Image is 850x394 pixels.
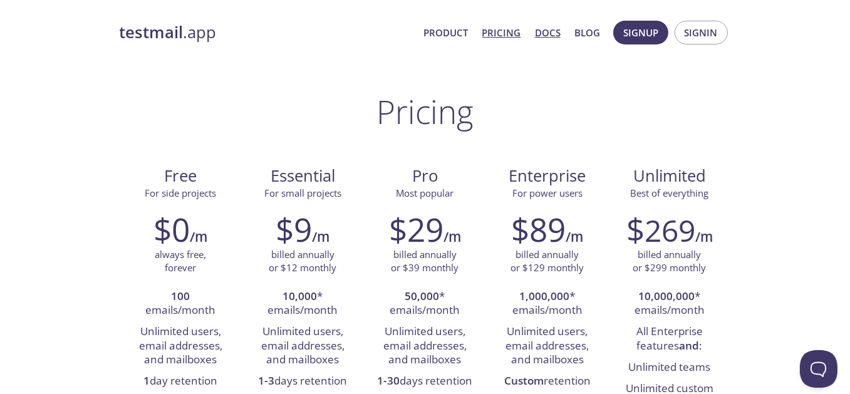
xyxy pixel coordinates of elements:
[129,321,232,371] li: Unlimited users, email addresses, and mailboxes
[633,165,706,187] span: Unlimited
[389,210,443,248] h2: $29
[252,165,354,187] span: Essential
[258,373,274,388] strong: 1-3
[374,165,476,187] span: Pro
[282,289,317,303] strong: 10,000
[145,187,216,199] span: For side projects
[495,321,599,371] li: Unlimited users, email addresses, and mailboxes
[618,321,721,357] li: All Enterprise features :
[269,248,336,275] p: billed annually or $12 monthly
[495,286,599,322] li: * emails/month
[396,187,454,199] span: Most popular
[373,371,477,392] li: days retention
[312,226,329,247] h6: /m
[618,357,721,378] li: Unlimited teams
[424,24,469,41] a: Product
[378,373,400,388] strong: 1-30
[685,24,718,41] span: Signin
[618,286,721,322] li: * emails/month
[504,373,544,388] strong: Custom
[679,338,699,353] strong: and
[276,210,312,248] h2: $9
[153,210,190,248] h2: $0
[613,21,668,44] button: Signup
[171,289,190,303] strong: 100
[800,350,837,388] iframe: Help Scout Beacon - Open
[376,93,474,130] h1: Pricing
[574,24,600,41] a: Blog
[626,210,695,248] h2: $
[405,289,440,303] strong: 50,000
[155,248,206,275] p: always free, forever
[511,210,566,248] h2: $89
[638,289,695,303] strong: 10,000,000
[120,21,184,43] strong: testmail
[512,187,583,199] span: For power users
[251,321,355,371] li: Unlimited users, email addresses, and mailboxes
[495,371,599,392] li: retention
[496,165,598,187] span: Enterprise
[391,248,459,275] p: billed annually or $39 monthly
[143,373,150,388] strong: 1
[251,286,355,322] li: * emails/month
[645,210,695,251] span: 269
[482,24,521,41] a: Pricing
[190,226,207,247] h6: /m
[695,226,713,247] h6: /m
[633,248,706,275] p: billed annually or $299 monthly
[129,286,232,322] li: emails/month
[623,24,658,41] span: Signup
[373,321,477,371] li: Unlimited users, email addresses, and mailboxes
[443,226,461,247] h6: /m
[129,371,232,392] li: day retention
[130,165,232,187] span: Free
[675,21,728,44] button: Signin
[519,289,569,303] strong: 1,000,000
[630,187,708,199] span: Best of everything
[120,22,414,43] a: testmail.app
[251,371,355,392] li: days retention
[535,24,561,41] a: Docs
[511,248,584,275] p: billed annually or $129 monthly
[373,286,477,322] li: * emails/month
[264,187,341,199] span: For small projects
[566,226,583,247] h6: /m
